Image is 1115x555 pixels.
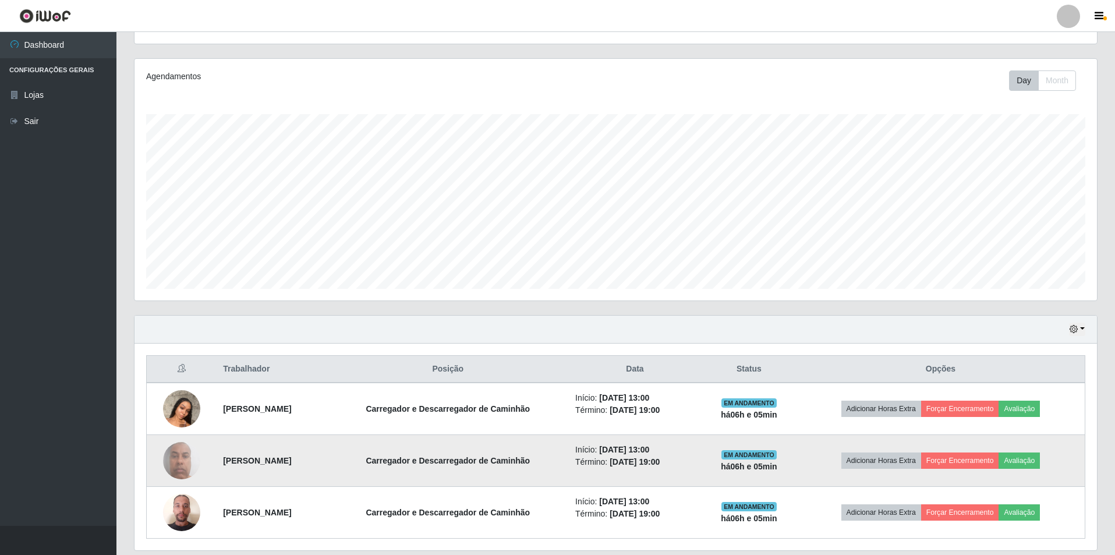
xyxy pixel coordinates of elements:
button: Forçar Encerramento [921,504,999,521]
strong: há 06 h e 05 min [721,514,777,523]
button: Avaliação [999,504,1040,521]
button: Forçar Encerramento [921,401,999,417]
strong: Carregador e Descarregador de Caminhão [366,404,530,413]
li: Término: [575,456,695,468]
time: [DATE] 13:00 [599,445,649,454]
button: Day [1009,70,1039,91]
img: 1752074696514.jpeg [163,384,200,433]
time: [DATE] 19:00 [610,405,660,415]
li: Início: [575,392,695,404]
button: Adicionar Horas Extra [841,504,921,521]
li: Término: [575,404,695,416]
button: Month [1038,70,1076,91]
button: Adicionar Horas Extra [841,401,921,417]
time: [DATE] 19:00 [610,509,660,518]
li: Início: [575,444,695,456]
div: Toolbar with button groups [1009,70,1085,91]
time: [DATE] 13:00 [599,393,649,402]
span: EM ANDAMENTO [721,450,777,459]
button: Adicionar Horas Extra [841,453,921,469]
strong: Carregador e Descarregador de Caminhão [366,456,530,465]
img: CoreUI Logo [19,9,71,23]
div: First group [1009,70,1076,91]
th: Data [568,356,702,383]
img: 1755042755661.jpeg [163,436,200,485]
li: Início: [575,496,695,508]
strong: [PERSON_NAME] [223,404,291,413]
strong: [PERSON_NAME] [223,508,291,517]
time: [DATE] 13:00 [599,497,649,506]
strong: Carregador e Descarregador de Caminhão [366,508,530,517]
button: Avaliação [999,401,1040,417]
th: Posição [328,356,568,383]
button: Avaliação [999,453,1040,469]
span: EM ANDAMENTO [721,502,777,511]
time: [DATE] 19:00 [610,457,660,466]
strong: [PERSON_NAME] [223,456,291,465]
th: Status [702,356,797,383]
strong: há 06 h e 05 min [721,462,777,471]
strong: há 06 h e 05 min [721,410,777,419]
span: EM ANDAMENTO [721,398,777,408]
th: Trabalhador [216,356,327,383]
img: 1755778947214.jpeg [163,487,200,537]
th: Opções [797,356,1085,383]
button: Forçar Encerramento [921,453,999,469]
div: Agendamentos [146,70,528,83]
li: Término: [575,508,695,520]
